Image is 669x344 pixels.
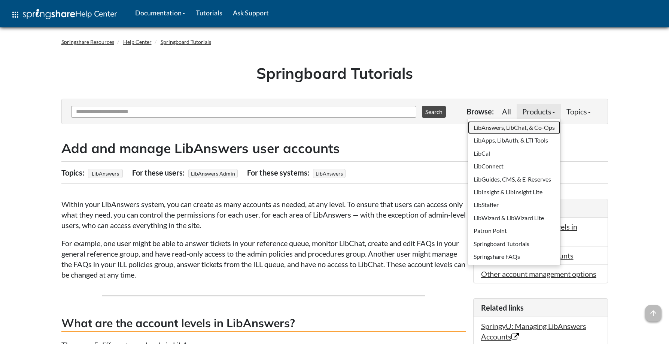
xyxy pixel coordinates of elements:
[188,169,238,178] span: LibAnswers Admin
[468,119,561,265] ul: Products
[67,63,602,84] h1: Springboard Tutorials
[191,3,228,22] a: Tutorials
[468,237,560,250] a: Springboard Tutorials
[247,165,311,180] div: For these systems:
[468,173,560,186] a: LibGuides, CMS, & E-Reserves
[468,186,560,198] a: LibInsight & LibInsight Lite
[481,303,524,312] span: Related links
[61,238,466,280] p: For example, one user might be able to answer tickets in your reference queue, monitor LibChat, c...
[61,165,86,180] div: Topics:
[161,39,211,45] a: Springboard Tutorials
[123,39,152,45] a: Help Center
[468,212,560,224] a: LibWizard & LibWizard Lite
[468,147,560,160] a: LibCal
[481,269,596,278] a: Other account management options
[468,250,560,263] a: Springshare FAQs
[61,139,608,158] h2: Add and manage LibAnswers user accounts
[468,134,560,147] a: LibApps, LibAuth, & LTI Tools
[468,198,560,211] a: LibStaffer
[468,224,560,237] a: Patron Point
[11,10,20,19] span: apps
[468,121,560,134] a: LibAnswers, LibChat, & Co-Ops
[130,3,191,22] a: Documentation
[228,3,274,22] a: Ask Support
[132,165,186,180] div: For these users:
[75,9,117,18] span: Help Center
[422,106,446,118] button: Search
[23,9,75,19] img: Springshare
[91,168,120,179] a: LibAnswers
[645,305,662,321] span: arrow_upward
[468,160,560,173] a: LibConnect
[61,39,114,45] a: Springshare Resources
[61,199,466,230] p: Within your LibAnswers system, you can create as many accounts as needed, at any level. To ensure...
[61,315,466,332] h3: What are the account levels in LibAnswers?
[313,169,346,178] span: LibAnswers
[561,104,596,119] a: Topics
[496,104,517,119] a: All
[481,321,586,341] a: SpringyU: Managing LibAnswers Accounts
[466,106,494,117] p: Browse:
[645,306,662,315] a: arrow_upward
[517,104,561,119] a: Products
[6,3,122,26] a: apps Help Center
